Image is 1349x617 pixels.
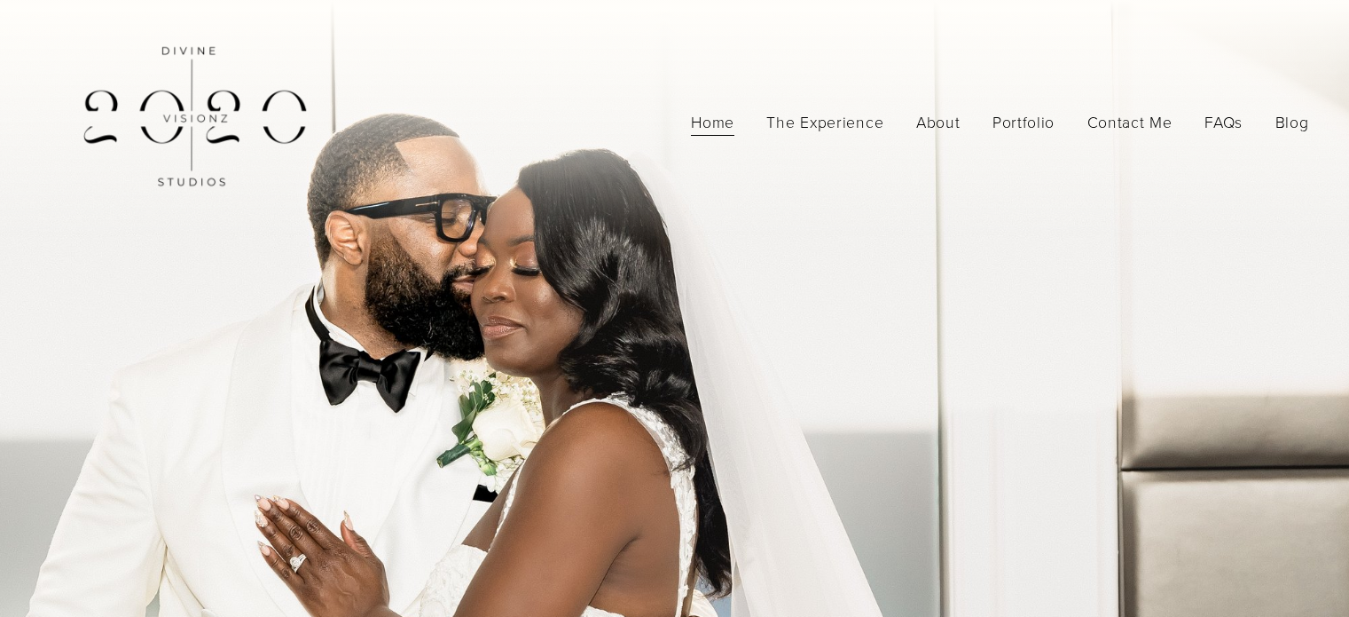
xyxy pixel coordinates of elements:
a: Home [691,107,734,138]
a: Blog [1275,107,1309,138]
a: About [916,107,961,138]
img: Divine 20/20 Visionz Studios [41,2,342,243]
a: FAQs [1204,107,1243,138]
span: Contact Me [1087,108,1173,137]
a: The Experience [766,107,883,138]
a: folder dropdown [1087,107,1173,138]
span: Portfolio [992,108,1055,137]
a: folder dropdown [992,107,1055,138]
